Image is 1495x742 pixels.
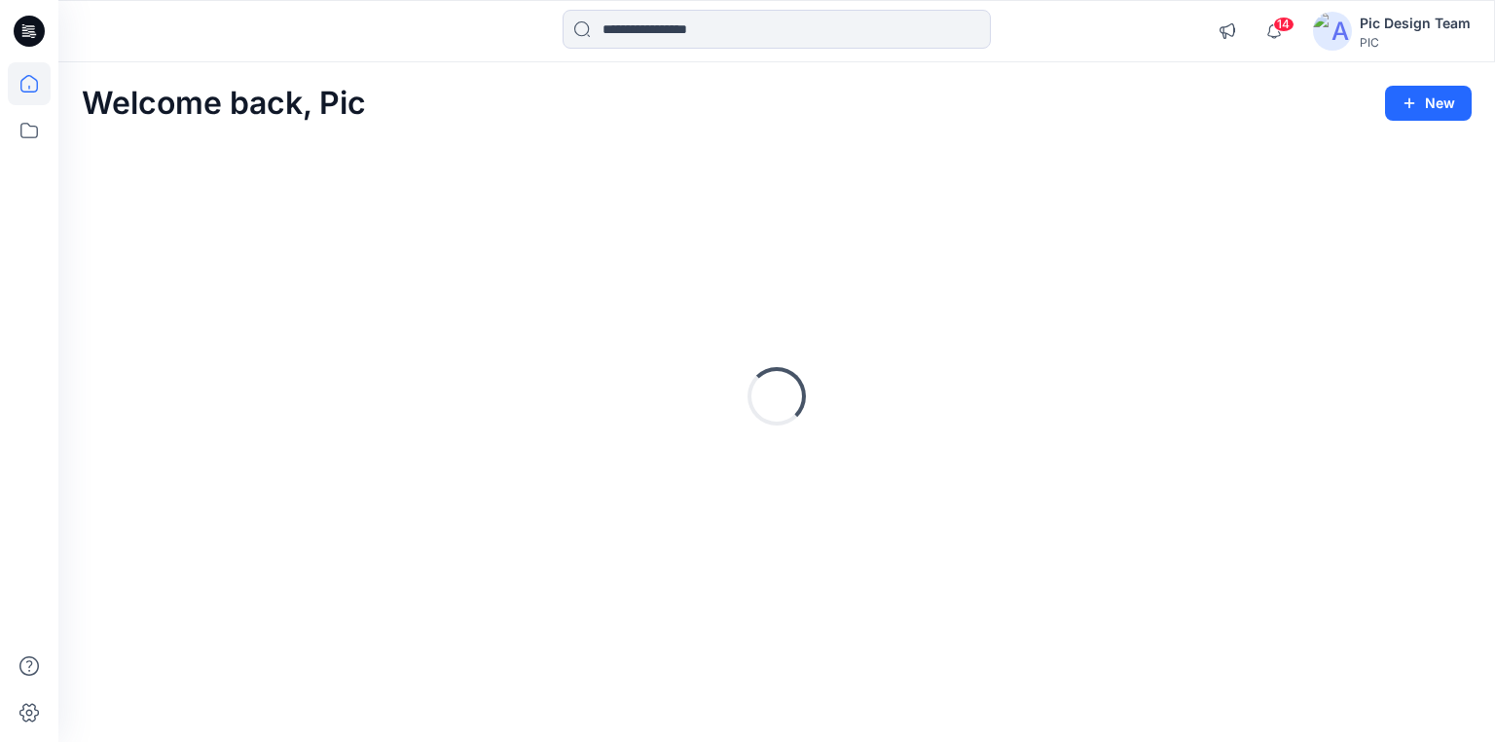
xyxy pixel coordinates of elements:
div: PIC [1360,35,1471,50]
button: New [1385,86,1472,121]
span: 14 [1273,17,1294,32]
h2: Welcome back, Pic [82,86,366,122]
img: avatar [1313,12,1352,51]
div: Pic Design Team [1360,12,1471,35]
